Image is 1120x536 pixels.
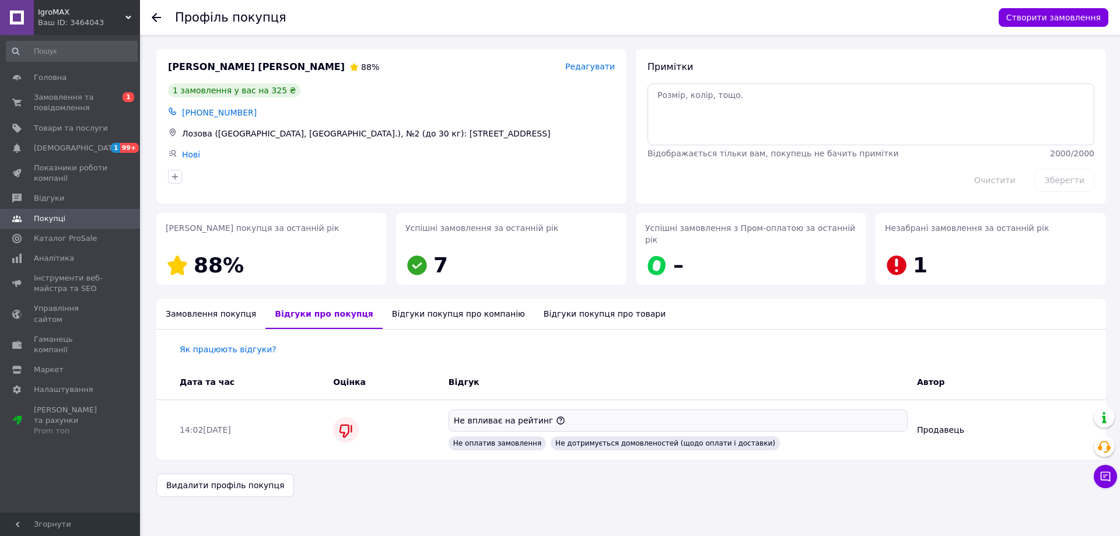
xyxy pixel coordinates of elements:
[383,299,534,329] div: Відгуки покупця про компанію
[34,334,108,355] span: Гаманець компанії
[34,253,74,264] span: Аналітика
[152,12,161,23] div: Повернутися назад
[1050,149,1094,158] span: 2000 / 2000
[917,425,964,435] span: Продавець
[551,436,780,450] span: Не дотримується домовленостей (щодо оплати і доставки)
[647,149,899,158] span: Відображається тільки вам, покупець не бачить примітки
[34,273,108,294] span: Інструменти веб-майстра та SEO
[645,223,855,244] span: Успішні замовлення з Пром-оплатою за останній рік
[180,125,617,142] div: Лозова ([GEOGRAPHIC_DATA], [GEOGRAPHIC_DATA].), №2 (до 30 кг): [STREET_ADDRESS]
[168,83,300,97] div: 1 замовлення у вас на 325 ₴
[34,233,97,244] span: Каталог ProSale
[34,303,108,324] span: Управління сайтом
[34,72,66,83] span: Головна
[6,41,138,62] input: Пошук
[913,253,928,277] span: 1
[361,62,379,72] span: 88%
[34,365,64,375] span: Маркет
[156,299,265,329] div: Замовлення покупця
[34,143,120,153] span: [DEMOGRAPHIC_DATA]
[1094,465,1117,488] button: Чат з покупцем
[180,377,235,387] span: Дата та час
[123,92,134,102] span: 1
[120,143,139,153] span: 99+
[38,17,140,28] div: Ваш ID: 3464043
[454,416,554,425] span: Не впливає на рейтинг
[156,474,294,497] button: Видалити профіль покупця
[449,436,546,450] span: Не оплатив замовлення
[194,253,244,277] span: 88%
[999,8,1108,27] button: Створити замовлення
[180,425,231,435] span: 14:02[DATE]
[647,61,693,72] span: Примітки
[265,299,383,329] div: Відгуки про покупця
[449,377,480,387] span: Відгук
[182,108,257,117] span: [PHONE_NUMBER]
[34,213,65,224] span: Покупці
[34,92,108,113] span: Замовлення та повідомлення
[565,62,615,71] span: Редагувати
[111,143,120,153] span: 1
[534,299,675,329] div: Відгуки покупця про товари
[166,223,339,233] span: [PERSON_NAME] покупця за останній рік
[917,377,944,387] span: Автор
[182,150,200,159] a: Нові
[34,426,108,436] div: Prom топ
[885,223,1049,233] span: Незабрані замовлення за останній рік
[433,253,448,277] span: 7
[168,61,345,74] span: [PERSON_NAME] [PERSON_NAME]
[34,193,64,204] span: Відгуки
[34,405,108,437] span: [PERSON_NAME] та рахунки
[34,123,108,134] span: Товари та послуги
[34,163,108,184] span: Показники роботи компанії
[180,345,276,354] a: Як працюють відгуки?
[405,223,558,233] span: Успішні замовлення за останній рік
[175,10,286,24] h1: Профіль покупця
[333,377,366,387] span: Оцінка
[38,7,125,17] span: IgroMAX
[34,384,93,395] span: Налаштування
[673,253,684,277] span: –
